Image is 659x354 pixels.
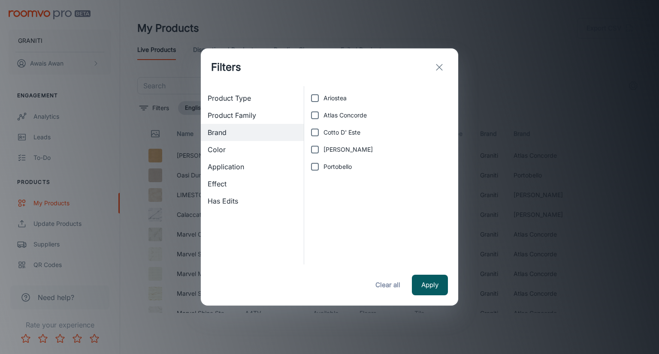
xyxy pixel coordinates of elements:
[208,93,297,103] span: Product Type
[208,196,297,206] span: Has Edits
[201,192,304,210] div: Has Edits
[323,111,367,120] span: Atlas Concorde
[208,110,297,120] span: Product Family
[208,179,297,189] span: Effect
[201,158,304,175] div: Application
[323,145,373,154] span: [PERSON_NAME]
[201,107,304,124] div: Product Family
[208,144,297,155] span: Color
[208,162,297,172] span: Application
[201,141,304,158] div: Color
[323,93,347,103] span: Ariostea
[412,275,448,295] button: Apply
[201,90,304,107] div: Product Type
[371,275,405,295] button: Clear all
[201,124,304,141] div: Brand
[211,60,241,75] h1: Filters
[323,128,360,137] span: Cotto D' Este
[323,162,352,171] span: Portobello
[208,127,297,138] span: Brand
[201,175,304,192] div: Effect
[431,59,448,76] button: exit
